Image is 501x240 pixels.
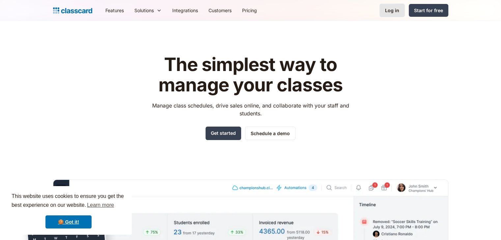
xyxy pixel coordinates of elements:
[53,6,92,15] a: home
[203,3,237,18] a: Customers
[206,127,241,140] a: Get started
[86,200,115,210] a: learn more about cookies
[5,186,132,235] div: cookieconsent
[45,215,92,228] a: dismiss cookie message
[237,3,262,18] a: Pricing
[379,4,405,17] a: Log in
[146,55,355,95] h1: The simplest way to manage your classes
[129,3,167,18] div: Solutions
[385,7,399,14] div: Log in
[100,3,129,18] a: Features
[409,4,448,17] a: Start for free
[167,3,203,18] a: Integrations
[245,127,295,140] a: Schedule a demo
[414,7,443,14] div: Start for free
[134,7,154,14] div: Solutions
[12,192,125,210] span: This website uses cookies to ensure you get the best experience on our website.
[146,102,355,117] p: Manage class schedules, drive sales online, and collaborate with your staff and students.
